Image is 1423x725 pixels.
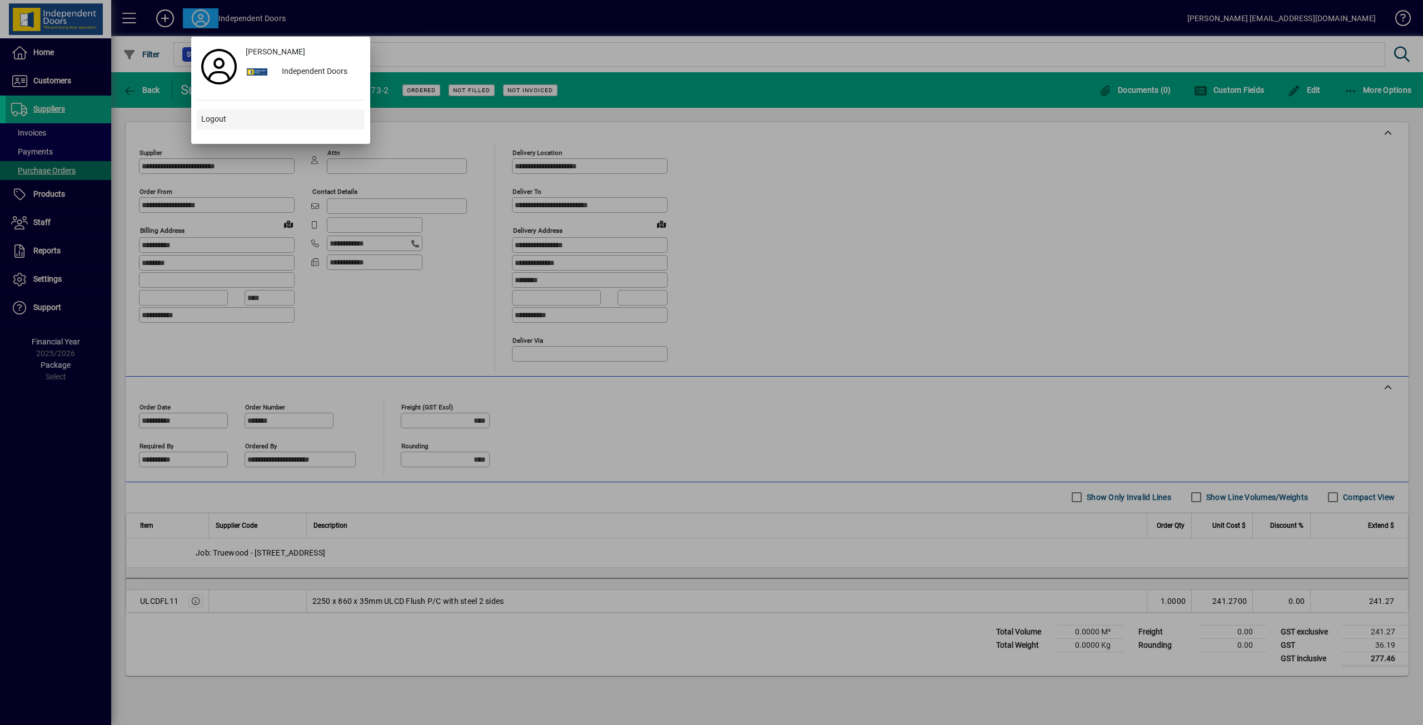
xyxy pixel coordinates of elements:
[241,42,365,62] a: [PERSON_NAME]
[197,57,241,77] a: Profile
[246,46,305,58] span: [PERSON_NAME]
[241,62,365,82] button: Independent Doors
[273,62,365,82] div: Independent Doors
[201,113,226,125] span: Logout
[197,109,365,129] button: Logout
